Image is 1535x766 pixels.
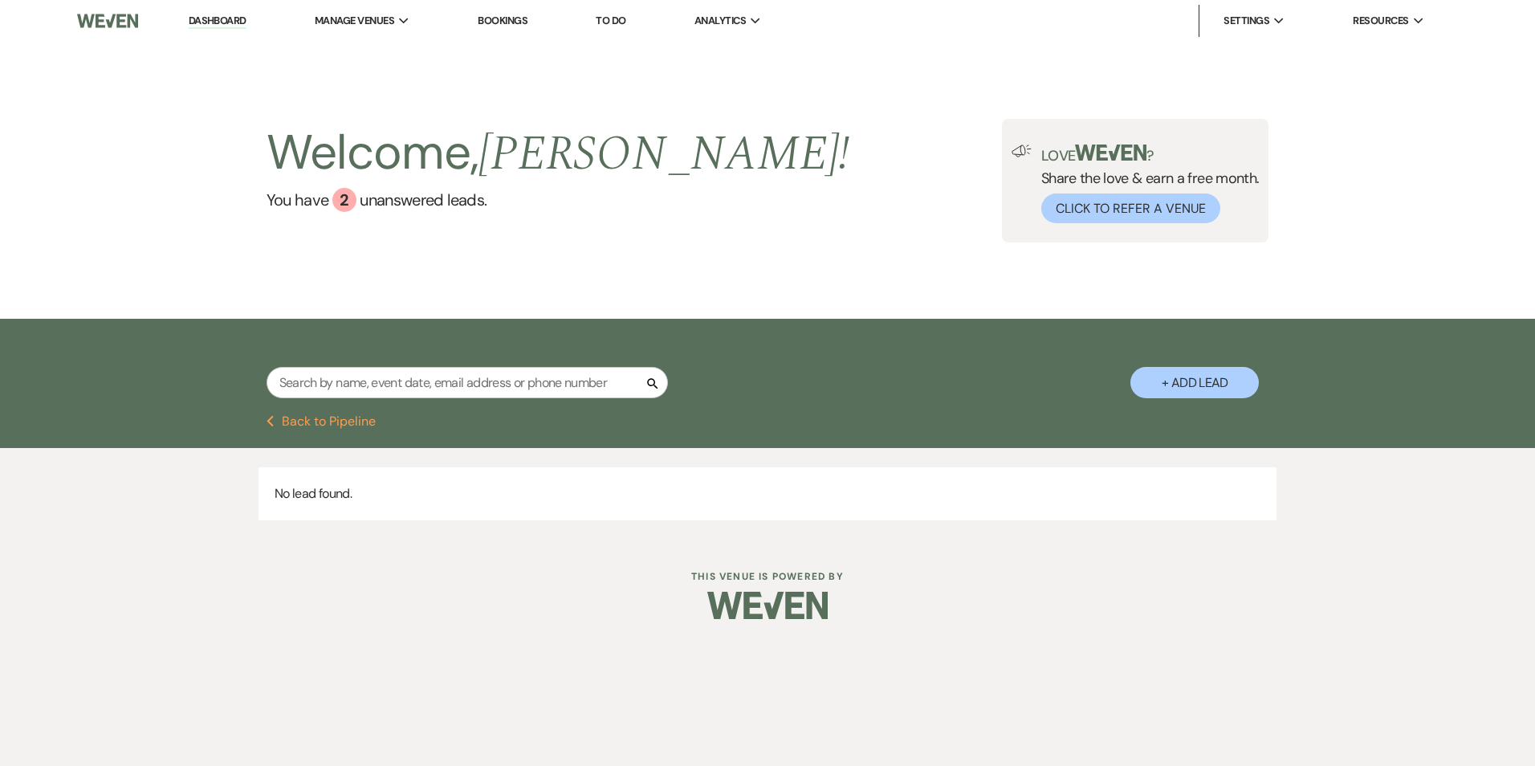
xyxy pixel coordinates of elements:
p: No lead found. [259,467,1276,520]
span: Analytics [694,13,746,29]
button: Click to Refer a Venue [1041,194,1220,223]
a: You have 2 unanswered leads. [267,188,850,212]
div: Share the love & earn a free month. [1032,145,1260,223]
span: Resources [1353,13,1408,29]
p: Love ? [1041,145,1260,163]
button: Back to Pipeline [267,415,377,428]
input: Search by name, event date, email address or phone number [267,367,668,398]
img: weven-logo-green.svg [1075,145,1146,161]
button: + Add Lead [1130,367,1259,398]
a: To Do [596,14,625,27]
h2: Welcome, [267,119,850,188]
img: Weven Logo [77,4,138,38]
a: Bookings [478,14,527,27]
a: Dashboard [189,14,246,29]
div: 2 [332,188,356,212]
img: Weven Logo [707,577,828,634]
img: loud-speaker-illustration.svg [1012,145,1032,157]
span: Settings [1224,13,1269,29]
span: Manage Venues [315,13,394,29]
span: [PERSON_NAME] ! [478,117,849,191]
